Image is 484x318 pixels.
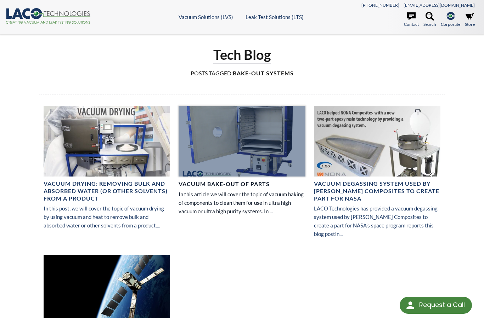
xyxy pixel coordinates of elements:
[191,70,233,76] span: Posts Tagged:
[423,12,436,28] a: Search
[179,190,305,215] p: In this article we will cover the topic of vacuum baking of components to clean them for use in u...
[39,70,444,77] h4: Bake-Out Systems
[465,12,475,28] a: Store
[441,21,460,28] span: Corporate
[419,297,465,313] div: Request a Call
[179,180,270,188] h4: Vacuum Bake-Out of Parts
[405,300,416,311] img: round button
[179,106,305,221] a: Vacuum Bake-Out of PartsIn this article we will cover the topic of vacuum baking of components to...
[361,2,399,8] a: [PHONE_NUMBER]
[44,204,170,230] p: In this post, we will cover the topic of vacuum drying by using vacuum and heat to remove bulk an...
[246,14,304,20] a: Leak Test Solutions (LTS)
[44,180,170,202] h4: Vacuum Drying: Removing Bulk and Absorbed Water (or other solvents) from a Product
[314,180,440,202] h4: Vacuum Degassing System Used by [PERSON_NAME] Composites to Create Part for NASA
[400,297,472,314] div: Request a Call
[404,12,419,28] a: Contact
[314,106,440,244] a: Vacuum Degassing System Used by [PERSON_NAME] Composites to Create Part for NASALACO Technologies...
[213,46,271,64] h1: Tech Blog
[179,14,233,20] a: Vacuum Solutions (LVS)
[44,106,170,235] a: Vacuum Drying: Removing Bulk and Absorbed Water (or other solvents) from a ProductIn this post, w...
[314,204,440,238] p: LACO Technologies has provided a vacuum degassing system used by [PERSON_NAME] Composites to crea...
[404,2,475,8] a: [EMAIL_ADDRESS][DOMAIN_NAME]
